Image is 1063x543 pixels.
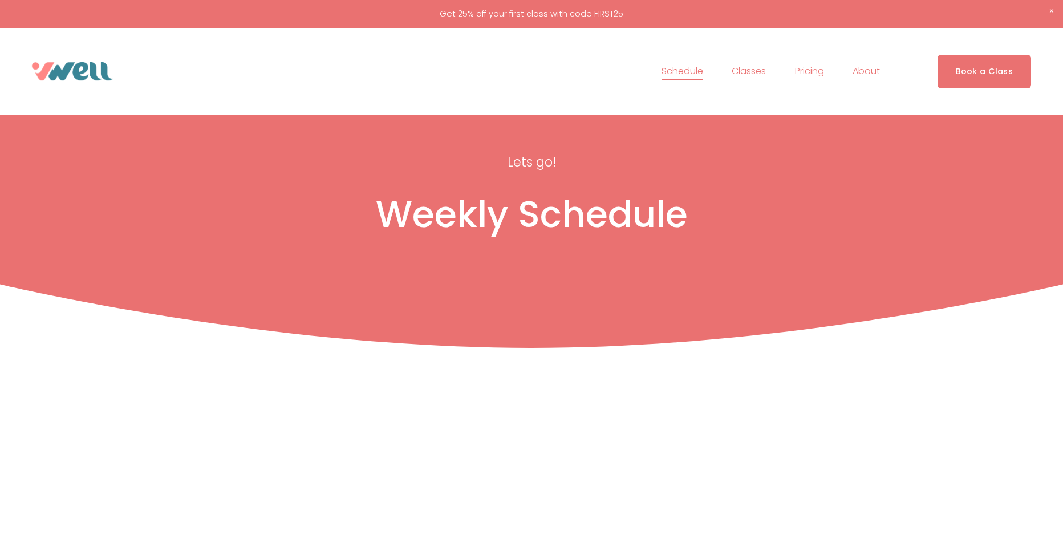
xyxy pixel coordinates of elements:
img: VWell [32,62,113,80]
h1: Weekly Schedule [189,192,874,237]
a: folder dropdown [732,62,766,80]
a: Schedule [662,62,703,80]
span: Classes [732,63,766,80]
a: Book a Class [938,55,1032,88]
span: About [853,63,880,80]
a: folder dropdown [853,62,880,80]
p: Lets go! [391,151,672,173]
a: Pricing [795,62,824,80]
